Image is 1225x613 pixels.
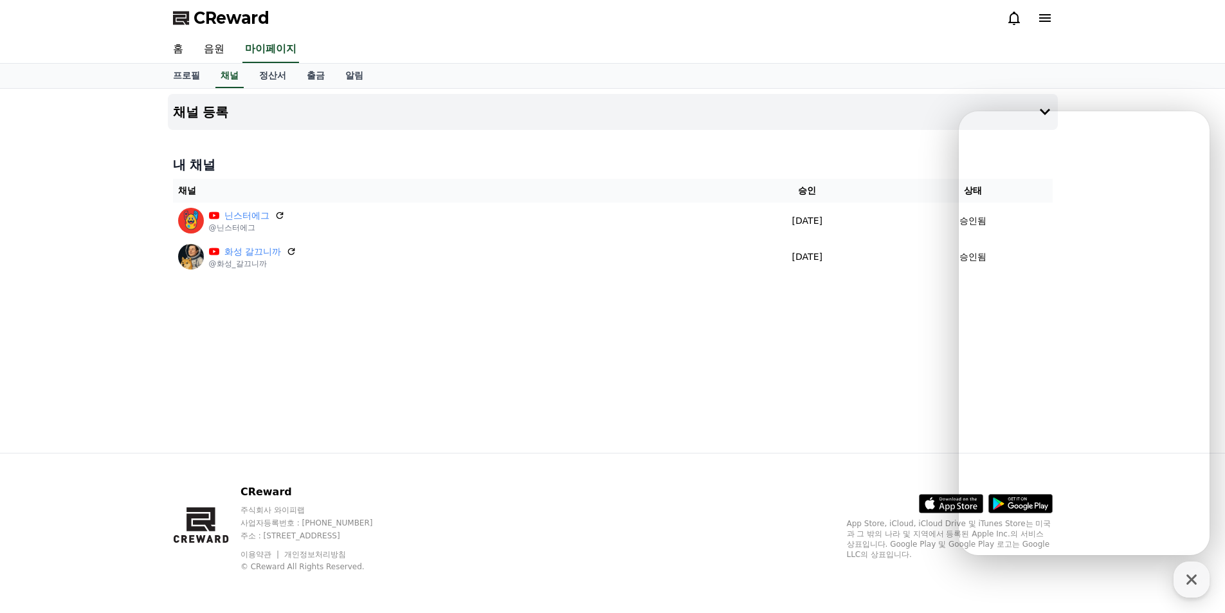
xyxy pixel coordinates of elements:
[224,245,281,259] a: 화성 갈끄니까
[173,8,269,28] a: CReward
[240,505,397,515] p: 주식회사 와이피랩
[209,223,285,233] p: @닌스터에그
[721,179,894,203] th: 승인
[335,64,374,88] a: 알림
[178,208,204,233] img: 닌스터에그
[296,64,335,88] a: 출금
[249,64,296,88] a: 정산서
[242,36,299,63] a: 마이페이지
[173,179,721,203] th: 채널
[173,105,229,119] h4: 채널 등록
[224,209,269,223] a: 닌스터에그
[894,179,1053,203] th: 상태
[194,36,235,63] a: 음원
[209,259,296,269] p: @화성_갈끄니까
[194,8,269,28] span: CReward
[847,518,1053,560] p: App Store, iCloud, iCloud Drive 및 iTunes Store는 미국과 그 밖의 나라 및 지역에서 등록된 Apple Inc.의 서비스 상표입니다. Goo...
[240,518,397,528] p: 사업자등록번호 : [PHONE_NUMBER]
[215,64,244,88] a: 채널
[284,550,346,559] a: 개인정보처리방침
[173,156,1053,174] h4: 내 채널
[240,550,281,559] a: 이용약관
[163,64,210,88] a: 프로필
[163,36,194,63] a: 홈
[178,244,204,270] img: 화성 갈끄니까
[240,562,397,572] p: © CReward All Rights Reserved.
[240,531,397,541] p: 주소 : [STREET_ADDRESS]
[726,250,889,264] p: [DATE]
[726,214,889,228] p: [DATE]
[959,111,1210,555] iframe: Channel chat
[240,484,397,500] p: CReward
[168,94,1058,130] button: 채널 등록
